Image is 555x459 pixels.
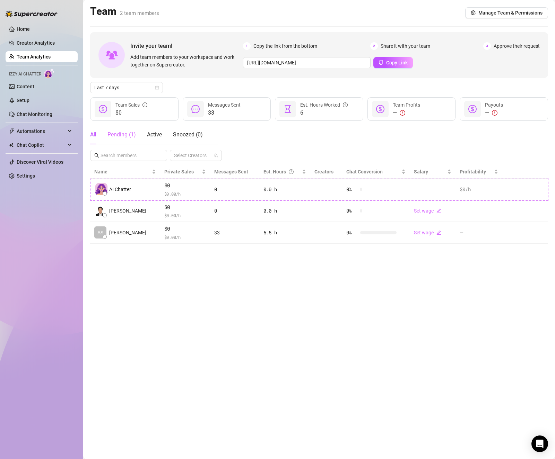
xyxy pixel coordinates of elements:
[155,85,159,90] span: calendar
[460,186,498,193] div: $0 /h
[173,131,203,138] span: Snoozed ( 0 )
[214,169,248,174] span: Messages Sent
[456,200,502,222] td: —
[243,42,251,50] span: 1
[17,173,35,179] a: Settings
[130,42,243,50] span: Invite your team!
[346,169,383,174] span: Chat Conversion
[164,234,206,241] span: $ 0.00 /h
[147,131,162,138] span: Active
[483,42,491,50] span: 3
[214,229,255,236] div: 33
[346,229,357,236] span: 0 %
[90,130,96,139] div: All
[9,71,41,78] span: Izzy AI Chatter
[95,183,107,195] img: izzy-ai-chatter-avatar-DDCN_rTZ.svg
[214,186,255,193] div: 0
[109,186,131,193] span: AI Chatter
[379,60,383,65] span: copy
[90,165,160,179] th: Name
[492,110,497,116] span: exclamation-circle
[253,42,317,50] span: Copy the link from the bottom
[284,105,292,113] span: hourglass
[400,110,405,116] span: exclamation-circle
[414,169,428,174] span: Salary
[130,53,240,69] span: Add team members to your workspace and work together on Supercreator.
[485,109,503,117] div: —
[370,42,378,50] span: 2
[471,10,476,15] span: setting
[17,37,72,48] a: Creator Analytics
[164,169,194,174] span: Private Sales
[214,207,255,215] div: 0
[115,101,147,109] div: Team Sales
[376,105,384,113] span: dollar-circle
[346,207,357,215] span: 0 %
[386,60,408,65] span: Copy Link
[263,186,306,193] div: 0.0 h
[17,54,51,60] a: Team Analytics
[142,101,147,109] span: info-circle
[381,42,430,50] span: Share it with your team
[164,225,206,233] span: $0
[436,208,441,213] span: edit
[346,186,357,193] span: 0 %
[17,26,30,32] a: Home
[465,7,548,18] button: Manage Team & Permissions
[101,152,157,159] input: Search members
[191,105,200,113] span: message
[373,57,413,68] button: Copy Link
[109,229,146,236] span: [PERSON_NAME]
[263,168,301,175] div: Est. Hours
[17,98,29,103] a: Setup
[109,207,146,215] span: [PERSON_NAME]
[456,222,502,244] td: —
[214,153,218,157] span: team
[208,109,241,117] span: 33
[94,82,159,93] span: Last 7 days
[9,143,14,147] img: Chat Copilot
[263,207,306,215] div: 0.0 h
[414,230,441,235] a: Set wageedit
[107,130,136,139] div: Pending ( 1 )
[94,153,99,158] span: search
[17,84,34,89] a: Content
[6,10,58,17] img: logo-BBDzfeDw.svg
[164,181,206,190] span: $0
[164,203,206,211] span: $0
[17,111,52,117] a: Chat Monitoring
[494,42,540,50] span: Approve their request
[94,168,150,175] span: Name
[17,126,66,137] span: Automations
[300,101,348,109] div: Est. Hours Worked
[289,168,294,175] span: question-circle
[95,205,106,217] img: Joyce Ann Vivas
[99,105,107,113] span: dollar-circle
[460,169,486,174] span: Profitability
[120,10,159,16] span: 2 team members
[300,109,348,117] span: 6
[436,230,441,235] span: edit
[9,128,15,134] span: thunderbolt
[393,102,420,108] span: Team Profits
[393,109,420,117] div: —
[263,229,306,236] div: 5.5 h
[208,102,241,108] span: Messages Sent
[414,208,441,214] a: Set wageedit
[478,10,543,16] span: Manage Team & Permissions
[44,68,55,78] img: AI Chatter
[17,159,63,165] a: Discover Viral Videos
[485,102,503,108] span: Payouts
[164,190,206,197] span: $ 0.00 /h
[343,101,348,109] span: question-circle
[17,139,66,151] span: Chat Copilot
[97,229,103,236] span: AS
[115,109,147,117] span: $0
[468,105,477,113] span: dollar-circle
[531,435,548,452] div: Open Intercom Messenger
[310,165,342,179] th: Creators
[90,5,159,18] h2: Team
[164,212,206,219] span: $ 0.00 /h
